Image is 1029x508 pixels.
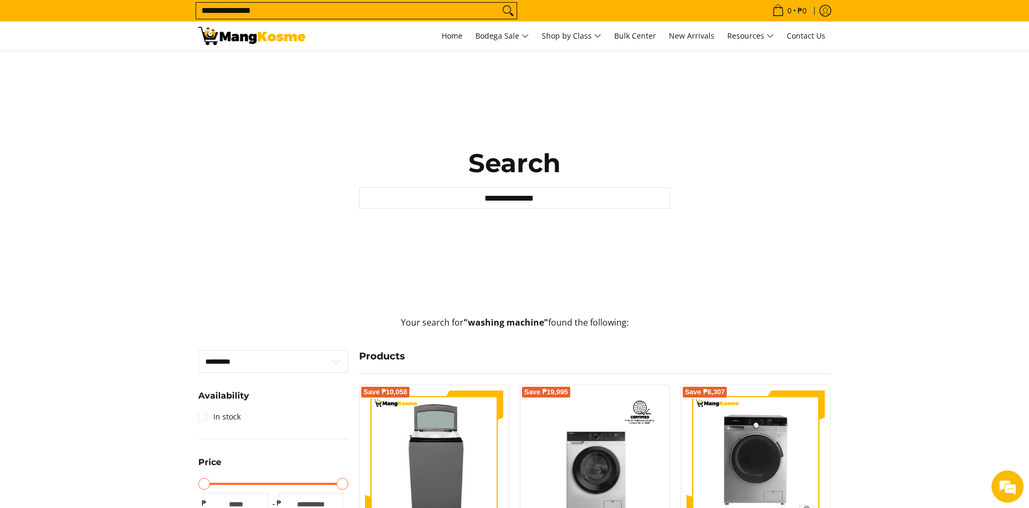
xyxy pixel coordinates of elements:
[536,21,607,50] a: Shop by Class
[663,21,720,50] a: New Arrivals
[198,27,305,45] img: Search: 22 results found for &quot;washing machine&quot; | Mang Kosme
[363,389,407,395] span: Save ₱10,058
[198,458,221,467] span: Price
[470,21,534,50] a: Bodega Sale
[769,5,810,17] span: •
[359,147,670,179] h1: Search
[722,21,779,50] a: Resources
[316,21,831,50] nav: Main Menu
[685,389,725,395] span: Save ₱8,307
[198,392,249,408] summary: Open
[614,31,656,41] span: Bulk Center
[475,30,529,43] span: Bodega Sale
[359,350,831,363] h4: Products
[198,316,831,340] p: Your search for found the following:
[727,30,774,43] span: Resources
[464,316,548,328] strong: "washing machine"
[781,21,831,50] a: Contact Us
[198,458,221,475] summary: Open
[669,31,714,41] span: New Arrivals
[786,7,793,14] span: 0
[442,31,463,41] span: Home
[436,21,468,50] a: Home
[499,3,517,19] button: Search
[542,30,601,43] span: Shop by Class
[198,392,249,400] span: Availability
[787,31,825,41] span: Contact Us
[796,7,808,14] span: ₱0
[609,21,661,50] a: Bulk Center
[198,408,241,425] a: In stock
[524,389,568,395] span: Save ₱19,995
